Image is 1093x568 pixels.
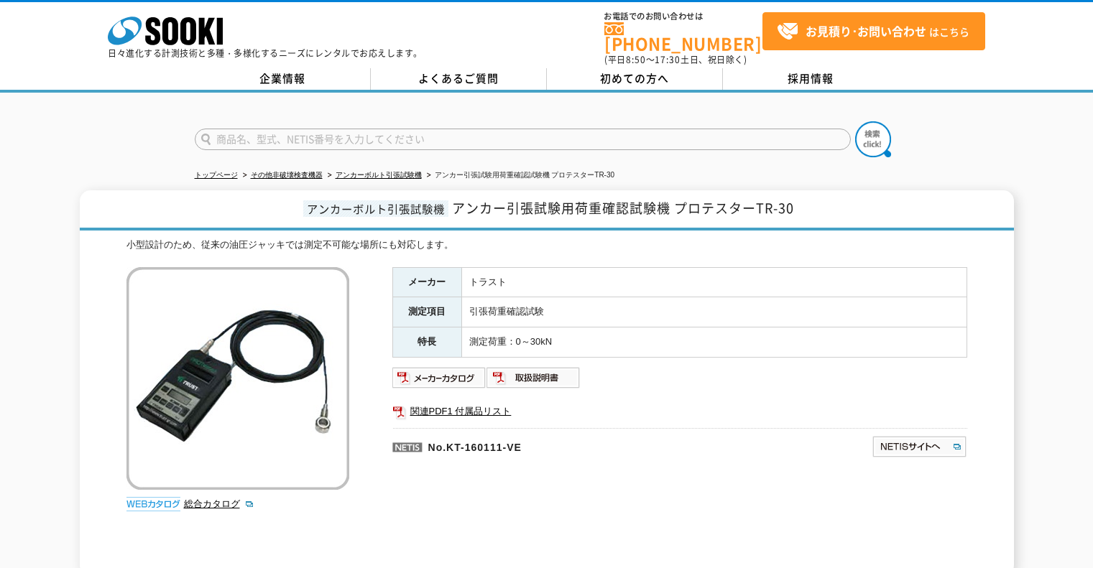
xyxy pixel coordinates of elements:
[452,198,794,218] span: アンカー引張試験用荷重確認試験機 プロテスターTR-30
[604,22,762,52] a: [PHONE_NUMBER]
[392,366,486,389] img: メーカーカタログ
[392,327,461,358] th: 特長
[872,435,967,458] img: NETISサイトへ
[392,267,461,297] th: メーカー
[626,53,646,66] span: 8:50
[303,200,448,217] span: アンカーボルト引張試験機
[486,366,581,389] img: 取扱説明書
[806,22,926,39] strong: お見積り･お問い合わせ
[195,129,851,150] input: 商品名、型式、NETIS番号を入力してください
[604,12,762,21] span: お電話でのお問い合わせは
[855,121,891,157] img: btn_search.png
[424,168,615,183] li: アンカー引張試験用荷重確認試験機 プロテスターTR-30
[486,376,581,386] a: 取扱説明書
[461,267,967,297] td: トラスト
[655,53,681,66] span: 17:30
[777,21,969,42] span: はこちら
[195,171,238,179] a: トップページ
[251,171,323,179] a: その他非破壊検査機器
[723,68,899,90] a: 採用情報
[195,68,371,90] a: 企業情報
[392,402,967,421] a: 関連PDF1 付属品リスト
[604,53,747,66] span: (平日 ～ 土日、祝日除く)
[392,376,486,386] a: メーカーカタログ
[108,49,423,57] p: 日々進化する計測技術と多種・多様化するニーズにレンタルでお応えします。
[392,297,461,327] th: 測定項目
[336,171,422,179] a: アンカーボルト引張試験機
[461,327,967,358] td: 測定荷重：0～30kN
[126,497,180,511] img: webカタログ
[126,267,349,490] img: アンカー引張試験用荷重確認試験機 プロテスターTR-30
[461,297,967,327] td: 引張荷重確認試験
[184,498,254,509] a: 総合カタログ
[600,70,669,86] span: 初めての方へ
[762,12,985,50] a: お見積り･お問い合わせはこちら
[547,68,723,90] a: 初めての方へ
[371,68,547,90] a: よくあるご質問
[126,238,967,253] div: 小型設計のため、従来の油圧ジャッキでは測定不可能な場所にも対応します。
[392,428,733,462] p: No.KT-160111-VE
